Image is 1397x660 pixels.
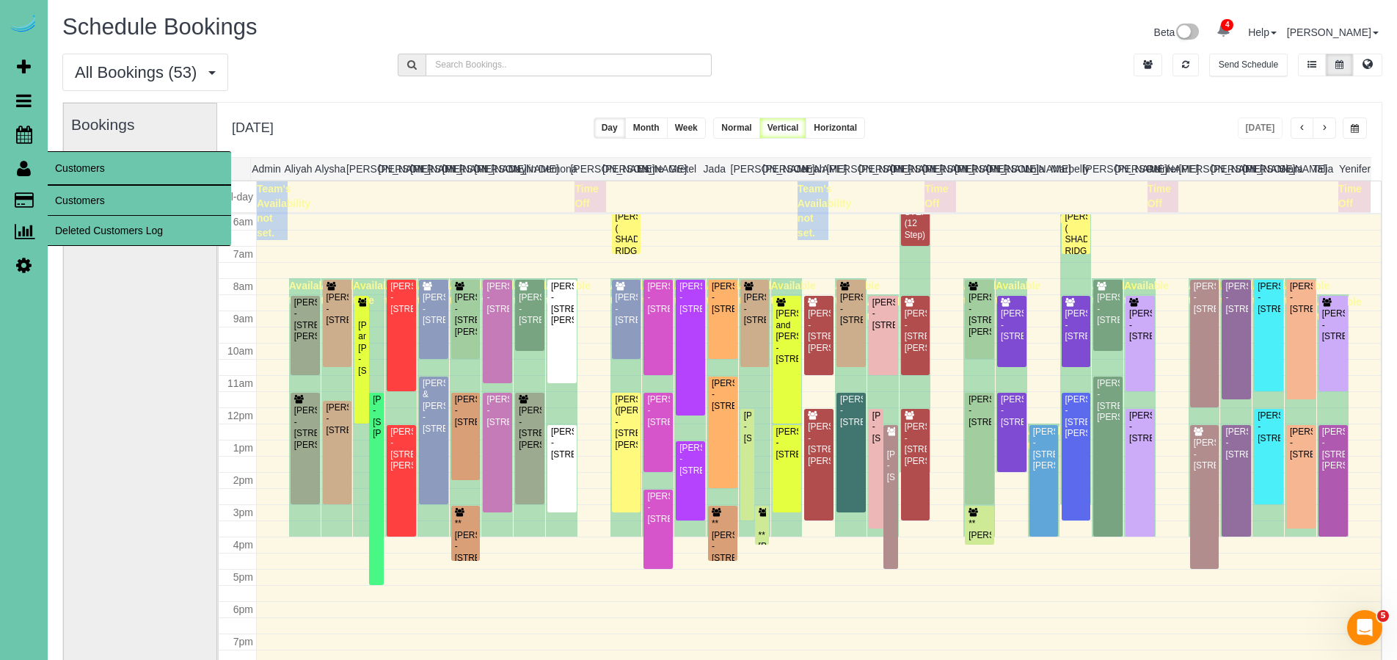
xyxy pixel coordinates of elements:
[625,117,668,139] button: Month
[233,280,253,292] span: 8am
[674,280,719,306] span: Available time
[1289,281,1313,315] div: [PERSON_NAME] - [STREET_ADDRESS]
[1209,15,1238,47] a: 4
[233,603,253,615] span: 6pm
[550,427,574,460] div: [PERSON_NAME] - [STREET_ADDRESS]
[1339,158,1371,180] th: Yenifer
[426,54,711,76] input: Search Bookings..
[707,280,751,306] span: Available time
[642,280,687,306] span: Available time
[1238,117,1283,139] button: [DATE]
[454,518,478,564] div: **[PERSON_NAME] - [STREET_ADDRESS]
[807,308,831,354] div: [PERSON_NAME] - [STREET_ADDRESS][PERSON_NAME]
[904,421,927,467] div: [PERSON_NAME] - [STREET_ADDRESS][PERSON_NAME]
[610,280,655,306] span: Available time
[955,158,987,180] th: [PERSON_NAME]
[1321,427,1345,472] div: [PERSON_NAME] - [STREET_ADDRESS][PERSON_NAME]
[827,158,859,180] th: [PERSON_NAME]
[546,280,591,306] span: Available time
[486,394,509,428] div: [PERSON_NAME] - [STREET_ADDRESS]
[379,158,411,180] th: [PERSON_NAME]
[858,158,891,180] th: [PERSON_NAME]
[410,158,442,180] th: [PERSON_NAME]
[539,158,571,180] th: Demona
[314,158,346,180] th: Alysha
[1032,427,1056,472] div: [PERSON_NAME] - [STREET_ADDRESS][PERSON_NAME]
[422,292,445,326] div: [PERSON_NAME] - [STREET_ADDRESS]
[518,292,541,326] div: [PERSON_NAME] - [STREET_ADDRESS]
[615,394,638,451] div: [PERSON_NAME] ([PERSON_NAME]) - [STREET_ADDRESS][PERSON_NAME]
[48,216,231,245] a: Deleted Customers Log
[711,518,734,564] div: **[PERSON_NAME] - [STREET_ADDRESS]
[1252,280,1297,306] span: Available time
[227,377,253,389] span: 11am
[321,280,366,306] span: Available time
[667,117,706,139] button: Week
[71,116,220,133] h3: Bookings
[293,405,317,451] div: [PERSON_NAME] - [STREET_ADDRESS][PERSON_NAME]
[1248,26,1277,38] a: Help
[776,427,799,460] div: [PERSON_NAME] - [STREET_ADDRESS]
[474,158,506,180] th: [PERSON_NAME]
[886,449,895,483] div: [PERSON_NAME] - [STREET_ADDRESS]
[514,280,558,306] span: Available time
[646,281,670,315] div: [PERSON_NAME] - [STREET_ADDRESS]
[1092,280,1137,306] span: Available time
[666,158,698,180] th: Gretel
[442,158,475,180] th: [PERSON_NAME]
[615,292,638,326] div: [PERSON_NAME] - [STREET_ADDRESS]
[1000,394,1024,428] div: [PERSON_NAME] - [STREET_ADDRESS]
[481,280,526,306] span: Available time
[1147,158,1179,180] th: Reinier
[326,402,349,436] div: [PERSON_NAME] - [STREET_ADDRESS]
[739,280,784,306] span: Available time
[602,158,635,180] th: [PERSON_NAME]
[1051,158,1083,180] th: Marbelly
[968,518,991,564] div: **[PERSON_NAME] - [STREET_ADDRESS]
[282,158,315,180] th: Aliyah
[1193,438,1217,471] div: [PERSON_NAME] - [STREET_ADDRESS]
[1211,158,1243,180] th: [PERSON_NAME]
[679,443,702,476] div: [PERSON_NAME] - [STREET_ADDRESS]
[48,186,231,215] a: Customers
[372,394,381,440] div: [PERSON_NAME] - [STREET_ADDRESS][PERSON_NAME]
[891,158,923,180] th: [PERSON_NAME]
[233,539,253,551] span: 4pm
[1175,23,1199,43] img: New interface
[968,394,991,428] div: [PERSON_NAME] - [STREET_ADDRESS]
[48,185,231,246] ul: Customers
[1096,292,1120,326] div: [PERSON_NAME] - [STREET_ADDRESS]
[1220,280,1265,306] span: Available time
[1257,410,1280,444] div: [PERSON_NAME] - [STREET_ADDRESS]
[795,158,827,180] th: Jerrah
[9,15,38,35] img: Automaid Logo
[233,313,253,324] span: 9am
[1225,427,1248,460] div: [PERSON_NAME] - [STREET_ADDRESS]
[417,280,462,306] span: Available time
[771,280,816,306] span: Available time
[326,292,349,326] div: [PERSON_NAME] - [STREET_ADDRESS]
[1124,280,1169,306] span: Available time
[1028,425,1073,452] span: Available time
[75,63,204,81] span: All Bookings (53)
[835,280,880,306] span: Available time
[233,474,253,486] span: 2pm
[1317,296,1362,322] span: Available time
[1307,158,1339,180] th: Talia
[1209,54,1288,76] button: Send Schedule
[454,292,478,338] div: [PERSON_NAME] - [STREET_ADDRESS][PERSON_NAME]
[1243,158,1275,180] th: [PERSON_NAME]
[1065,394,1088,440] div: [PERSON_NAME] - [STREET_ADDRESS][PERSON_NAME]
[798,183,851,239] span: Team's Availability not set.
[635,158,667,180] th: Esme
[872,297,895,331] div: [PERSON_NAME] - [STREET_ADDRESS]
[353,280,398,306] span: Available time
[233,636,253,648] span: 7pm
[227,410,253,421] span: 12pm
[1128,308,1152,342] div: [PERSON_NAME] - [STREET_ADDRESS]
[1000,308,1024,342] div: [PERSON_NAME] - [STREET_ADDRESS]
[963,280,1008,306] span: Available time
[506,158,539,180] th: Daylin
[1018,158,1051,180] th: Lola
